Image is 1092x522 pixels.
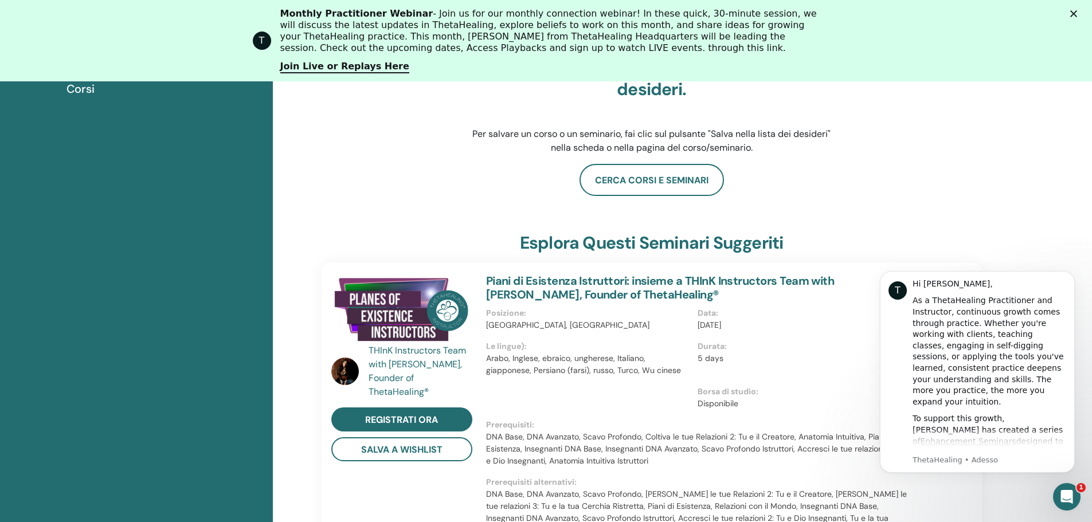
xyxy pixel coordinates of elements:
[1070,10,1082,17] div: Chiudi
[331,437,472,461] button: Salva a Wishlist
[280,8,433,19] b: Monthly Practitioner Webinar
[580,164,724,196] a: Cerca corsi e seminari
[486,319,691,331] p: [GEOGRAPHIC_DATA], [GEOGRAPHIC_DATA]
[369,344,475,399] a: THInK Instructors Team with [PERSON_NAME], Founder of ThetaHealing®
[486,476,909,488] p: Prerequisiti alternativi :
[331,274,472,347] img: Piani di Esistenza Istruttori:
[50,198,203,209] p: Message from ThetaHealing, sent Adesso
[58,180,154,189] a: Enhancement Seminars
[486,307,691,319] p: Posizione :
[486,352,691,376] p: Arabo, Inglese, ebraico, ungherese, Italiano, giapponese, Persiano (farsi), russo, Turco, Wu cinese
[520,233,784,253] h3: Esplora questi seminari suggeriti
[471,58,832,100] h3: Non hai salvato nulla nella tua lista dei desideri.
[365,414,438,426] span: Registrati ora
[698,398,902,410] p: Disponibile
[1077,483,1086,492] span: 1
[698,307,902,319] p: Data :
[698,352,902,364] p: 5 days
[66,80,95,97] span: Corsi
[863,257,1092,516] iframe: Intercom notifications messaggio
[471,127,832,155] p: Per salvare un corso o un seminario, fai clic sul pulsante "Salva nella lista dei desideri" nella...
[698,340,902,352] p: Durata :
[280,8,821,54] div: - Join us for our monthly connection webinar! In these quick, 30-minute session, we will discuss ...
[331,358,359,385] img: default.jpg
[698,386,902,398] p: Borsa di studio :
[1053,483,1081,511] iframe: Intercom live chat
[280,61,409,73] a: Join Live or Replays Here
[331,407,472,431] a: Registrati ora
[486,273,835,302] a: Piani di Esistenza Istruttori: insieme a THInK Instructors Team with [PERSON_NAME], Founder of Th...
[486,419,909,431] p: Prerequisiti :
[486,431,909,467] p: DNA Base, DNA Avanzato, Scavo Profondo, Coltiva le tue Relazioni 2: Tu e il Creatore, Anatomia In...
[50,156,203,280] div: To support this growth, [PERSON_NAME] has created a series of designed to help you refine your kn...
[698,319,902,331] p: [DATE]
[253,32,271,50] div: Profile image for ThetaHealing
[486,340,691,352] p: Le lingue) :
